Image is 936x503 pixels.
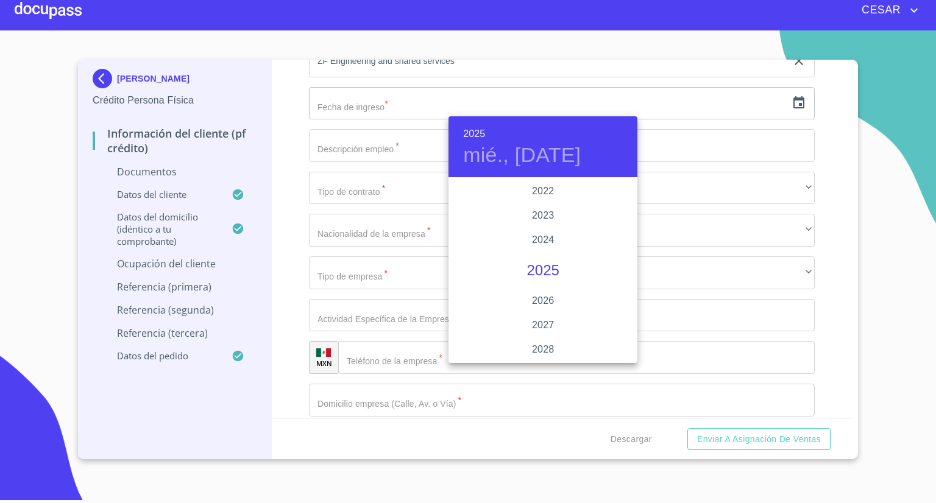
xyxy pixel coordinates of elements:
div: 2022 [448,179,637,203]
div: 2025 [448,258,637,283]
div: 2026 [448,289,637,313]
button: 2025 [463,125,485,142]
button: mié., [DATE] [463,142,581,168]
div: 2023 [448,203,637,228]
div: 2028 [448,337,637,362]
div: 2027 [448,313,637,337]
div: 2024 [448,228,637,252]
